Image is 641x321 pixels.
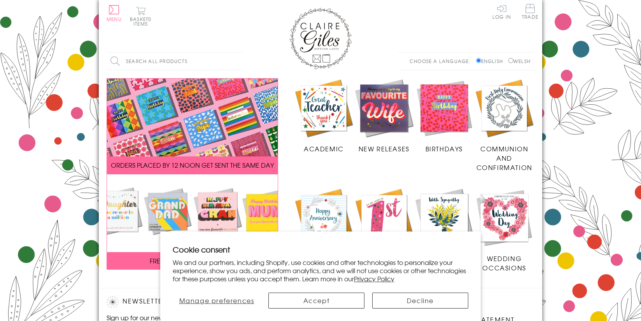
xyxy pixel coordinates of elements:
span: Communion and Confirmation [476,144,532,172]
input: Search all products [107,53,243,70]
button: Accept [268,293,364,309]
button: Basket0 items [130,6,151,26]
label: English [476,58,507,65]
span: Trade [522,4,538,19]
a: Anniversary [294,188,354,263]
h2: Cookie consent [173,244,468,255]
img: Claire Giles Greetings Cards [289,8,352,69]
button: Menu [107,5,122,21]
button: Decline [372,293,468,309]
span: New Releases [359,144,410,153]
h2: Newsletter [107,296,239,308]
span: Academic [304,144,344,153]
span: FREE P&P ON ALL UK ORDERS [150,256,235,265]
span: Birthdays [426,144,463,153]
span: Manage preferences [179,296,254,305]
a: Wedding Occasions [474,188,534,272]
a: Log In [492,4,511,19]
label: Welsh [508,58,531,65]
a: Communion and Confirmation [474,78,534,172]
span: Wedding Occasions [482,254,526,272]
span: ORDERS PLACED BY 12 NOON GET SENT THE SAME DAY [111,160,274,170]
a: New Releases [354,78,414,154]
p: Choose a language: [410,58,475,65]
a: Privacy Policy [354,274,394,283]
a: Trade [522,4,538,21]
span: Menu [107,16,122,23]
input: Search [235,53,243,70]
a: Sympathy [414,188,475,263]
p: We and our partners, including Shopify, use cookies and other technologies to personalize your ex... [173,258,468,282]
a: Birthdays [414,78,475,154]
a: Age Cards [354,188,414,263]
button: Manage preferences [173,293,261,309]
span: 0 items [133,16,151,27]
a: Academic [294,78,354,154]
input: Welsh [508,58,513,63]
input: English [476,58,481,63]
